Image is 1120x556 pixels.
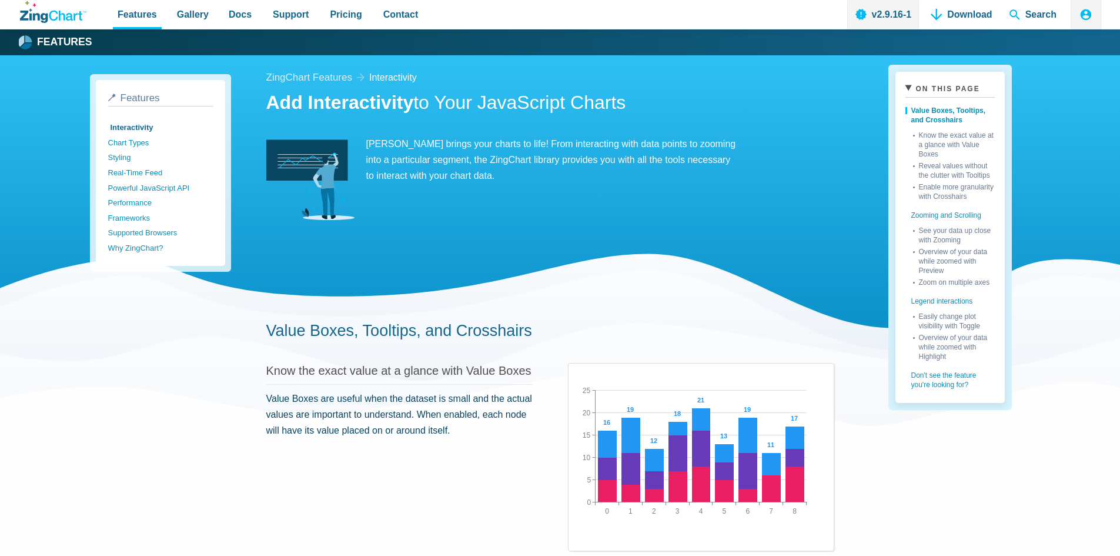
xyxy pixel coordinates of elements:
span: Features [118,6,157,22]
a: ZingChart Features [266,69,352,86]
a: Features [20,34,92,51]
a: Chart Types [108,135,213,151]
a: Zooming and Scrolling [905,201,995,224]
a: Overview of your data while zoomed with Highlight [913,331,995,361]
span: Features [121,92,160,104]
a: interactivity [369,69,417,85]
a: Interactivity [108,120,213,135]
img: Interactivity Image [266,136,355,224]
a: Powerful JavaScript API [108,181,213,196]
a: Reveal values without the clutter with Tooltips [913,159,995,180]
a: Zoom on multiple axes [913,275,995,287]
a: Legend interactions [905,287,995,309]
a: Know the exact value at a glance with Value Boxes [913,128,995,159]
summary: On This Page [905,82,995,98]
strong: Add Interactivity [266,92,414,113]
a: Value Boxes, Tooltips, and Crosshairs [266,322,532,339]
span: Pricing [330,6,362,22]
a: See your data up close with Zooming [913,224,995,245]
span: Support [273,6,309,22]
a: Enable more granularity with Crosshairs [913,180,995,201]
a: Styling [108,150,213,165]
a: Overview of your data while zoomed with Preview [913,245,995,275]
a: Why ZingChart? [108,241,213,256]
a: Know the exact value at a glance with Value Boxes [266,364,531,377]
a: Performance [108,195,213,211]
a: Easily change plot visibility with Toggle [913,309,995,331]
p: [PERSON_NAME] brings your charts to life! From interacting with data points to zooming into a par... [266,136,737,184]
a: ZingChart Logo. Click to return to the homepage [20,1,86,23]
a: Real-Time Feed [108,165,213,181]
span: Contact [383,6,419,22]
a: Features [108,92,213,106]
h1: to Your JavaScript Charts [266,91,834,117]
p: Value Boxes are useful when the dataset is small and the actual values are important to understan... [266,391,533,439]
span: Gallery [177,6,209,22]
span: Docs [229,6,252,22]
a: Supported Browsers [108,225,213,241]
a: Frameworks [108,211,213,226]
a: Don't see the feature you're looking for? [905,361,995,393]
a: Value Boxes, Tooltips, and Crosshairs [905,102,995,128]
strong: Features [37,37,92,48]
